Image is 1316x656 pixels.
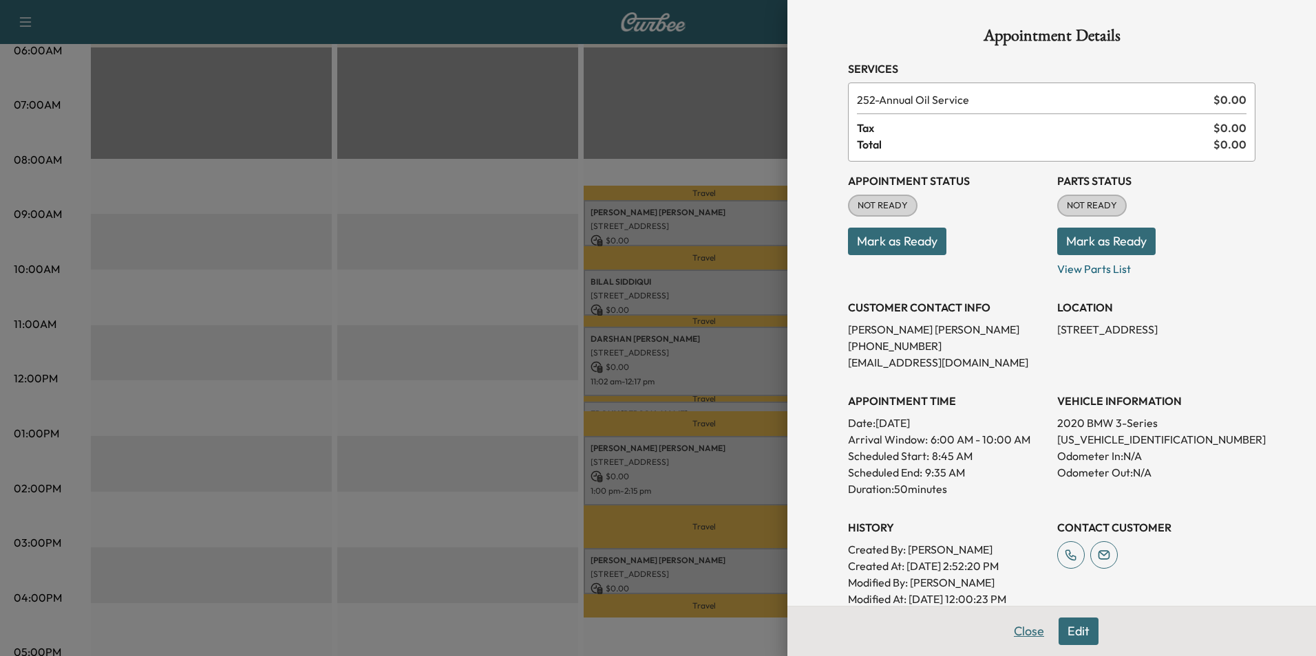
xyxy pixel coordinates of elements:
p: 2020 BMW 3-Series [1057,415,1255,431]
p: Date: [DATE] [848,415,1046,431]
span: NOT READY [849,199,916,212]
span: Tax [857,120,1213,136]
span: Total [857,136,1213,153]
span: Annual Oil Service [857,91,1208,108]
p: 8:45 AM [932,448,973,464]
p: Arrival Window: [848,431,1046,448]
button: Close [1005,617,1053,645]
p: [US_VEHICLE_IDENTIFICATION_NUMBER] [1057,431,1255,448]
p: Scheduled End: [848,464,922,481]
span: 6:00 AM - 10:00 AM [931,431,1030,448]
h3: VEHICLE INFORMATION [1057,393,1255,409]
h3: Services [848,61,1255,77]
span: $ 0.00 [1213,136,1246,153]
p: Odometer Out: N/A [1057,464,1255,481]
h3: Appointment Status [848,173,1046,189]
span: $ 0.00 [1213,91,1246,108]
p: Created By : [PERSON_NAME] [848,541,1046,558]
span: NOT READY [1059,199,1125,212]
p: Modified By : [PERSON_NAME] [848,574,1046,591]
p: [PHONE_NUMBER] [848,338,1046,354]
p: 9:35 AM [925,464,965,481]
p: Modified At : [DATE] 12:00:23 PM [848,591,1046,607]
h1: Appointment Details [848,28,1255,50]
p: Scheduled Start: [848,448,929,464]
p: [PERSON_NAME] [PERSON_NAME] [848,321,1046,338]
button: Mark as Ready [848,228,946,255]
h3: Parts Status [1057,173,1255,189]
h3: History [848,519,1046,536]
h3: APPOINTMENT TIME [848,393,1046,409]
h3: CUSTOMER CONTACT INFO [848,299,1046,316]
p: Duration: 50 minutes [848,481,1046,497]
button: Edit [1059,617,1099,645]
p: Odometer In: N/A [1057,448,1255,464]
h3: CONTACT CUSTOMER [1057,519,1255,536]
h3: LOCATION [1057,299,1255,316]
p: View Parts List [1057,255,1255,277]
p: [STREET_ADDRESS] [1057,321,1255,338]
p: [EMAIL_ADDRESS][DOMAIN_NAME] [848,354,1046,371]
span: $ 0.00 [1213,120,1246,136]
p: Created At : [DATE] 2:52:20 PM [848,558,1046,574]
button: Mark as Ready [1057,228,1156,255]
